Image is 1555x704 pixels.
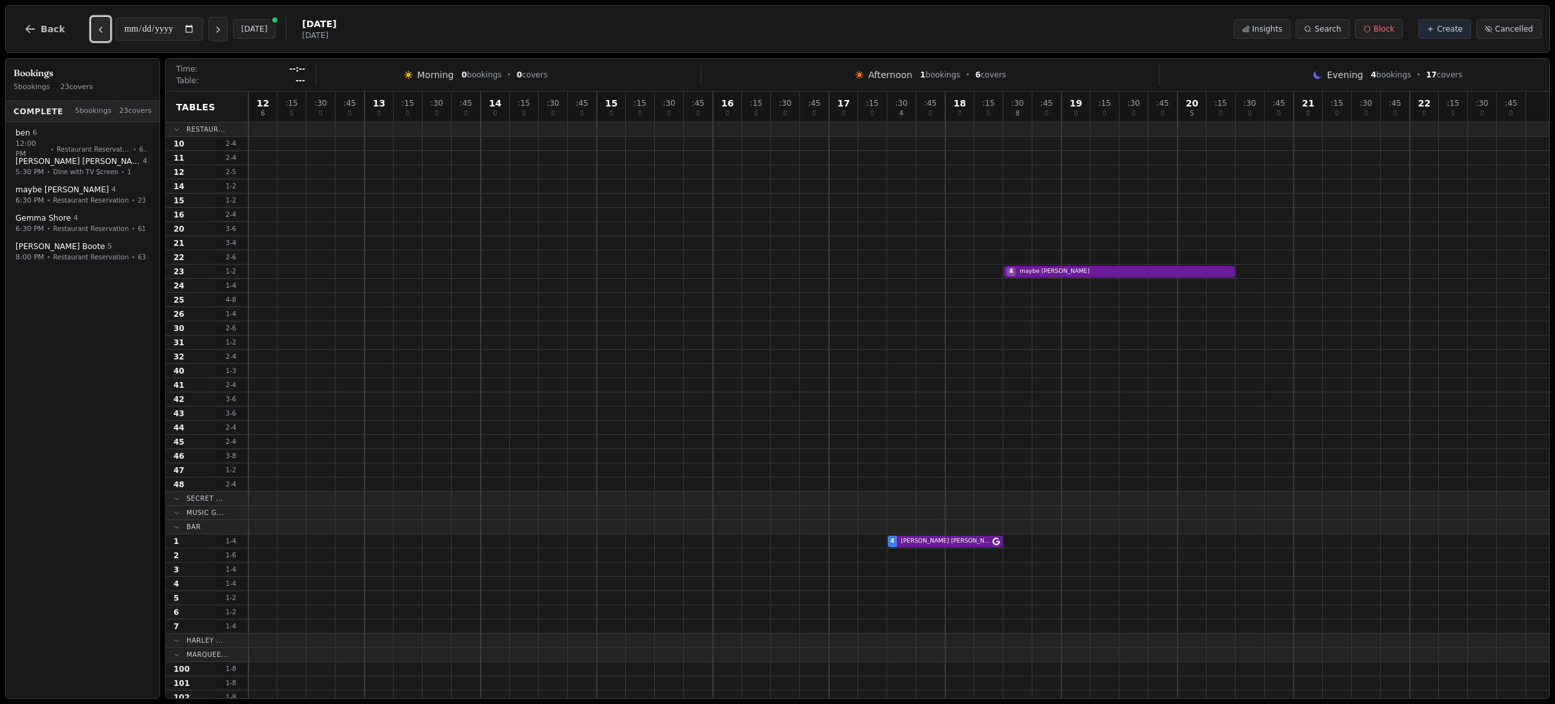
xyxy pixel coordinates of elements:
[373,99,385,108] span: 13
[112,185,116,196] span: 4
[174,664,190,674] span: 100
[174,167,185,177] span: 12
[1234,19,1291,39] button: Insights
[808,99,820,107] span: : 45
[174,593,179,603] span: 5
[216,408,246,418] span: 3 - 6
[348,110,352,117] span: 0
[216,238,246,248] span: 3 - 4
[233,19,276,39] button: [DATE]
[464,110,468,117] span: 0
[216,692,246,702] span: 1 - 8
[186,636,223,645] span: Harley ...
[216,196,246,205] span: 1 - 2
[1070,99,1082,108] span: 19
[53,224,128,234] span: Restaurant Reservation
[174,451,185,461] span: 46
[1074,110,1078,117] span: 0
[216,167,246,177] span: 2 - 5
[725,110,729,117] span: 0
[1418,19,1471,39] button: Create
[46,224,50,234] span: •
[174,224,185,234] span: 20
[216,678,246,688] span: 1 - 8
[216,267,246,276] span: 1 - 2
[137,224,146,234] span: 61
[1011,99,1023,107] span: : 30
[8,123,157,165] button: ben 612:00 PM•Restaurant Reservation•63
[576,99,588,107] span: : 45
[812,110,816,117] span: 0
[53,252,128,262] span: Restaurant Reservation
[1355,19,1403,39] button: Block
[174,479,185,490] span: 48
[928,110,932,117] span: 0
[377,110,381,117] span: 0
[108,241,112,252] span: 5
[285,99,297,107] span: : 15
[216,323,246,333] span: 2 - 6
[216,295,246,305] span: 4 - 8
[1248,110,1252,117] span: 0
[1495,24,1533,34] span: Cancelled
[14,66,152,79] h3: Bookings
[692,99,704,107] span: : 45
[174,252,185,263] span: 22
[257,99,269,108] span: 12
[1393,110,1397,117] span: 0
[174,621,179,632] span: 7
[216,536,246,546] span: 1 - 4
[461,70,501,80] span: bookings
[174,196,185,206] span: 15
[174,295,185,305] span: 25
[783,110,787,117] span: 0
[216,252,246,262] span: 2 - 6
[975,70,980,79] span: 6
[750,99,762,107] span: : 15
[75,106,112,117] span: 5 bookings
[517,99,530,107] span: : 15
[53,167,118,177] span: Dine with TV Screen
[15,223,44,234] span: 6:30 PM
[174,181,185,192] span: 14
[1190,110,1194,117] span: 5
[137,252,146,262] span: 63
[216,465,246,475] span: 1 - 2
[15,195,44,206] span: 6:30 PM
[176,64,197,74] span: Time:
[1314,24,1341,34] span: Search
[174,323,185,334] span: 30
[1480,110,1484,117] span: 0
[319,110,323,117] span: 0
[1103,110,1107,117] span: 0
[779,99,791,107] span: : 30
[143,156,147,167] span: 4
[1327,68,1363,81] span: Evening
[965,70,970,80] span: •
[8,180,157,210] button: maybe [PERSON_NAME] 46:30 PM•Restaurant Reservation•23
[895,99,907,107] span: : 30
[216,181,246,191] span: 1 - 2
[1374,24,1394,34] span: Block
[493,110,497,117] span: 0
[838,99,850,108] span: 17
[174,437,185,447] span: 45
[551,110,555,117] span: 0
[517,70,548,80] span: covers
[15,252,44,263] span: 8:00 PM
[866,99,878,107] span: : 15
[174,139,185,149] span: 10
[696,110,700,117] span: 0
[1132,110,1136,117] span: 0
[15,166,44,177] span: 5:30 PM
[216,153,246,163] span: 2 - 4
[216,352,246,361] span: 2 - 4
[868,68,912,81] span: Afternoon
[61,82,93,93] span: 23 covers
[8,208,157,239] button: Gemma Shore46:30 PM•Restaurant Reservation•61
[992,538,1000,545] svg: Google booking
[46,196,50,205] span: •
[216,139,246,148] span: 2 - 4
[216,281,246,290] span: 1 - 4
[74,213,78,224] span: 4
